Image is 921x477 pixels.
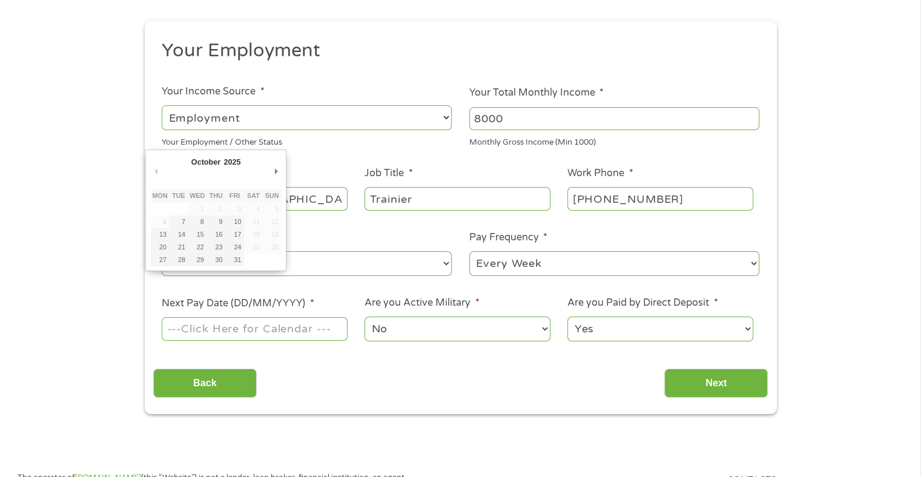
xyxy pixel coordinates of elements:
[469,133,759,149] div: Monthly Gross Income (Min 1000)
[365,167,412,180] label: Job Title
[170,254,188,266] button: 28
[162,39,750,63] h2: Your Employment
[170,228,188,241] button: 14
[162,133,452,149] div: Your Employment / Other Status
[469,87,604,99] label: Your Total Monthly Income
[222,154,242,171] div: 2025
[229,192,240,199] abbr: Friday
[567,167,633,180] label: Work Phone
[206,241,225,254] button: 23
[151,241,170,254] button: 20
[206,228,225,241] button: 16
[162,85,264,98] label: Your Income Source
[225,241,244,254] button: 24
[365,187,550,210] input: Cashier
[188,215,206,228] button: 8
[225,228,244,241] button: 17
[170,241,188,254] button: 21
[567,297,718,309] label: Are you Paid by Direct Deposit
[190,154,222,171] div: October
[225,254,244,266] button: 31
[225,215,244,228] button: 10
[567,187,753,210] input: (231) 754-4010
[469,107,759,130] input: 1800
[365,297,479,309] label: Are you Active Military
[151,163,162,180] button: Previous Month
[265,192,279,199] abbr: Sunday
[162,317,347,340] input: Use the arrow keys to pick a date
[664,369,768,398] input: Next
[151,254,170,266] button: 27
[188,228,206,241] button: 15
[210,192,223,199] abbr: Thursday
[170,215,188,228] button: 7
[162,297,314,310] label: Next Pay Date (DD/MM/YYYY)
[469,231,547,244] label: Pay Frequency
[271,163,282,180] button: Next Month
[190,192,205,199] abbr: Wednesday
[206,254,225,266] button: 30
[188,241,206,254] button: 22
[151,228,170,241] button: 13
[153,369,257,398] input: Back
[188,254,206,266] button: 29
[153,192,168,199] abbr: Monday
[206,215,225,228] button: 9
[172,192,185,199] abbr: Tuesday
[247,192,260,199] abbr: Saturday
